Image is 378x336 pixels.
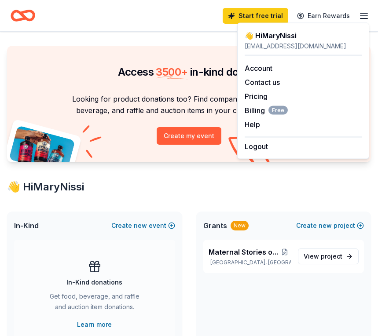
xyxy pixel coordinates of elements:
[209,259,291,266] p: [GEOGRAPHIC_DATA], [GEOGRAPHIC_DATA]
[209,247,279,257] span: Maternal Stories of Strength
[296,220,364,231] button: Createnewproject
[228,136,272,169] img: Curvy arrow
[77,319,112,330] a: Learn more
[245,119,260,130] button: Help
[18,93,360,117] p: Looking for product donations too? Find companies that donate food, beverage, and raffle and auct...
[231,221,249,230] div: New
[66,277,122,288] div: In-Kind donations
[14,220,39,231] span: In-Kind
[245,105,288,116] span: Billing
[319,220,332,231] span: new
[7,180,371,194] div: 👋 Hi MaryNissi
[321,252,342,260] span: project
[245,77,280,88] button: Contact us
[245,105,288,116] button: BillingFree
[298,248,359,264] a: View project
[118,66,261,78] span: Access in-kind donors
[49,291,140,316] div: Get food, beverage, and raffle and auction item donations.
[203,220,227,231] span: Grants
[223,8,288,24] a: Start free trial
[245,92,268,101] a: Pricing
[304,251,342,262] span: View
[111,220,175,231] button: Createnewevent
[245,141,268,152] button: Logout
[268,106,288,115] span: Free
[245,64,272,73] a: Account
[245,41,362,51] div: [EMAIL_ADDRESS][DOMAIN_NAME]
[157,127,221,145] button: Create my event
[11,5,35,26] a: Home
[245,30,362,41] div: 👋 Hi MaryNissi
[156,66,187,78] span: 3500 +
[292,8,355,24] a: Earn Rewards
[134,220,147,231] span: new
